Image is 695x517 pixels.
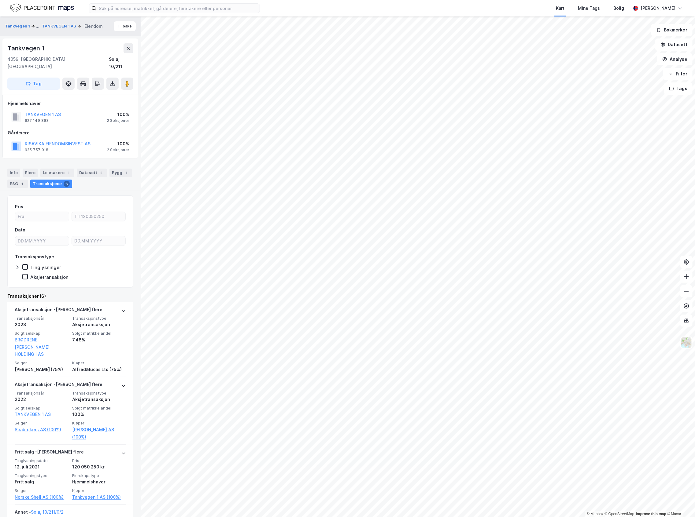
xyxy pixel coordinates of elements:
[15,306,102,316] div: Aksjetransaksjon - [PERSON_NAME] flere
[15,366,68,373] div: [PERSON_NAME] (75%)
[107,118,129,123] div: 2 Seksjoner
[77,169,107,177] div: Datasett
[72,488,126,493] span: Kjøper
[15,337,50,357] a: BRØDRENE [PERSON_NAME] HOLDING I AS
[109,169,132,177] div: Bygg
[15,226,25,234] div: Dato
[72,473,126,478] span: Eierskapstype
[72,366,126,373] div: Alfred&lucas Ltd (75%)
[15,488,68,493] span: Selger
[15,421,68,426] span: Selger
[23,169,38,177] div: Eiere
[7,169,20,177] div: Info
[42,23,77,29] button: TANKVEGEN 1 AS
[8,100,133,107] div: Hjemmelshaver
[84,23,103,30] div: Eiendom
[64,181,70,187] div: 6
[15,253,54,260] div: Transaksjonstype
[657,53,693,65] button: Analyse
[7,78,60,90] button: Tag
[15,493,68,501] a: Norske Shell AS (100%)
[72,236,125,246] input: DD.MM.YYYY
[72,463,126,471] div: 120 050 250 kr
[72,396,126,403] div: Aksjetransaksjon
[663,68,693,80] button: Filter
[98,170,105,176] div: 2
[36,23,39,30] div: ...
[30,274,68,280] div: Aksjetransaksjon
[10,3,74,13] img: logo.f888ab2527a4732fd821a326f86c7f29.svg
[7,56,109,70] div: 4056, [GEOGRAPHIC_DATA], [GEOGRAPHIC_DATA]
[107,140,129,147] div: 100%
[15,236,69,246] input: DD.MM.YYYY
[107,111,129,118] div: 100%
[124,170,130,176] div: 1
[7,180,28,188] div: ESG
[15,316,68,321] span: Transaksjonsår
[72,493,126,501] a: Tankvegen 1 AS (100%)
[30,180,72,188] div: Transaksjoner
[72,426,126,441] a: [PERSON_NAME] AS (100%)
[15,212,69,221] input: Fra
[72,321,126,328] div: Aksjetransaksjon
[15,426,68,433] a: Seabrokers AS (100%)
[72,360,126,366] span: Kjøper
[664,488,695,517] iframe: Chat Widget
[72,478,126,486] div: Hjemmelshaver
[25,118,49,123] div: 927 149 893
[587,512,604,516] a: Mapbox
[25,147,48,152] div: 925 757 918
[96,4,260,13] input: Søk på adresse, matrikkel, gårdeiere, leietakere eller personer
[7,293,133,300] div: Transaksjoner (6)
[664,488,695,517] div: Kontrollprogram for chat
[651,24,693,36] button: Bokmerker
[66,170,72,176] div: 1
[556,5,564,12] div: Kart
[72,316,126,321] span: Transaksjonstype
[72,406,126,411] span: Solgt matrikkelandel
[72,331,126,336] span: Solgt matrikkelandel
[40,169,74,177] div: Leietakere
[15,331,68,336] span: Solgt selskap
[107,147,129,152] div: 2 Seksjoner
[664,82,693,95] button: Tags
[605,512,634,516] a: OpenStreetMap
[7,43,46,53] div: Tankvegen 1
[109,56,133,70] div: Sola, 10/211
[15,381,102,391] div: Aksjetransaksjon - [PERSON_NAME] flere
[15,396,68,403] div: 2022
[15,321,68,328] div: 2023
[31,509,64,515] a: Sola, 10/211/0/2
[15,473,68,478] span: Tinglysningstype
[72,421,126,426] span: Kjøper
[72,411,126,418] div: 100%
[15,406,68,411] span: Solgt selskap
[15,448,84,458] div: Fritt salg - [PERSON_NAME] flere
[114,21,136,31] button: Tilbake
[15,203,23,210] div: Pris
[72,458,126,463] span: Pris
[15,478,68,486] div: Fritt salg
[641,5,675,12] div: [PERSON_NAME]
[5,23,31,30] button: Tankvegen 1
[72,391,126,396] span: Transaksjonstype
[15,360,68,366] span: Selger
[636,512,666,516] a: Improve this map
[15,412,51,417] a: TANKVEGEN 1 AS
[15,463,68,471] div: 12. juli 2021
[15,458,68,463] span: Tinglysningsdato
[72,212,125,221] input: Til 120050250
[578,5,600,12] div: Mine Tags
[72,336,126,344] div: 7.48%
[8,129,133,137] div: Gårdeiere
[655,38,693,51] button: Datasett
[30,264,61,270] div: Tinglysninger
[681,337,692,348] img: Z
[15,391,68,396] span: Transaksjonsår
[613,5,624,12] div: Bolig
[19,181,25,187] div: 1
